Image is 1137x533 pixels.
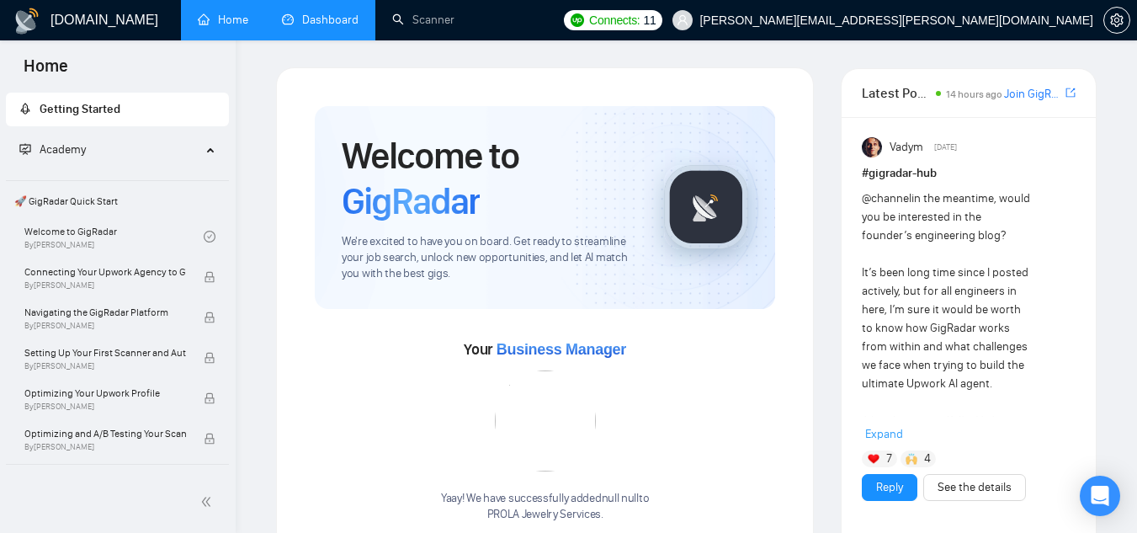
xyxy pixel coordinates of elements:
[24,218,204,255] a: Welcome to GigRadarBy[PERSON_NAME]
[13,8,40,35] img: logo
[495,370,596,472] img: error
[1103,13,1130,27] a: setting
[24,361,186,371] span: By [PERSON_NAME]
[1080,476,1120,516] div: Open Intercom Messenger
[571,13,584,27] img: upwork-logo.png
[24,344,186,361] span: Setting Up Your First Scanner and Auto-Bidder
[464,340,626,359] span: Your
[938,478,1012,497] a: See the details
[342,133,637,224] h1: Welcome to
[1103,7,1130,34] button: setting
[497,341,626,358] span: Business Manager
[1065,86,1076,99] span: export
[24,321,186,331] span: By [PERSON_NAME]
[868,453,879,465] img: ❤️
[19,103,31,115] span: rocket
[441,507,649,523] p: PROLA Jewelry Services .
[862,83,931,104] span: Latest Posts from the GigRadar Community
[589,11,640,29] span: Connects:
[204,392,215,404] span: lock
[40,102,120,116] span: Getting Started
[342,234,637,282] span: We're excited to have you on board. Get ready to streamline your job search, unlock new opportuni...
[441,491,649,523] div: Yaay! We have successfully added null null to
[8,468,227,502] span: 👑 Agency Success with GigRadar
[664,165,748,249] img: gigradar-logo.png
[19,143,31,155] span: fund-projection-screen
[24,402,186,412] span: By [PERSON_NAME]
[200,493,217,510] span: double-left
[1104,13,1129,27] span: setting
[342,179,480,224] span: GigRadar
[862,474,917,501] button: Reply
[906,453,917,465] img: 🙌
[198,13,248,27] a: homeHome
[24,425,186,442] span: Optimizing and A/B Testing Your Scanner for Better Results
[1065,85,1076,101] a: export
[19,142,86,157] span: Academy
[24,442,186,452] span: By [PERSON_NAME]
[6,93,229,126] li: Getting Started
[204,231,215,243] span: check-circle
[886,450,892,467] span: 7
[862,164,1076,183] h1: # gigradar-hub
[924,450,931,467] span: 4
[1004,85,1062,104] a: Join GigRadar Slack Community
[934,140,957,155] span: [DATE]
[865,427,903,441] span: Expand
[10,54,82,89] span: Home
[946,88,1002,100] span: 14 hours ago
[204,433,215,445] span: lock
[24,280,186,290] span: By [PERSON_NAME]
[876,478,903,497] a: Reply
[677,14,688,26] span: user
[204,271,215,283] span: lock
[8,184,227,218] span: 🚀 GigRadar Quick Start
[204,352,215,364] span: lock
[24,385,186,402] span: Optimizing Your Upwork Profile
[24,264,186,280] span: Connecting Your Upwork Agency to GigRadar
[862,191,911,205] span: @channel
[204,312,215,323] span: lock
[890,138,923,157] span: Vadym
[862,137,882,157] img: Vadym
[24,304,186,321] span: Navigating the GigRadar Platform
[923,474,1026,501] button: See the details
[40,142,86,157] span: Academy
[643,11,656,29] span: 11
[392,13,454,27] a: searchScanner
[282,13,359,27] a: dashboardDashboard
